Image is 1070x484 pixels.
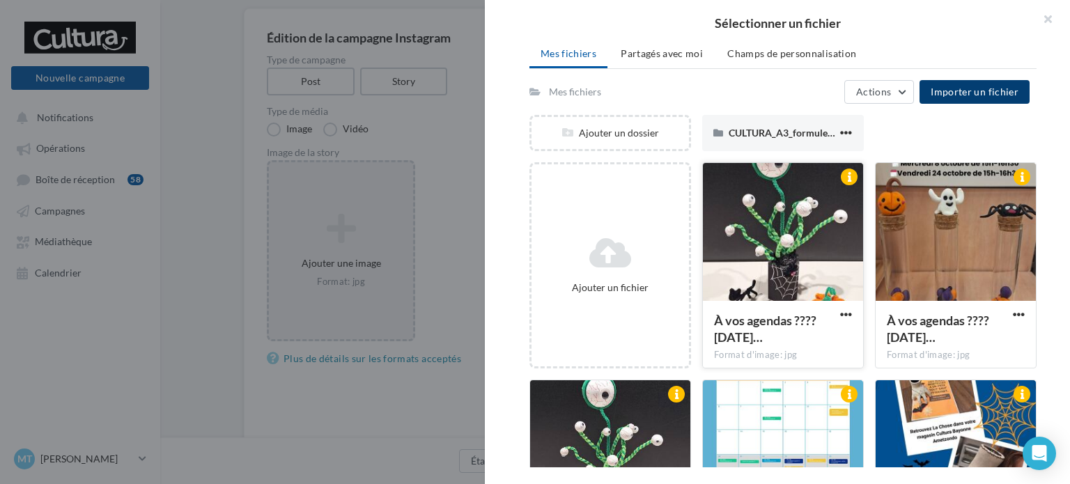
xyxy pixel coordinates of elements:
[920,80,1030,104] button: Importer un fichier
[549,85,601,99] div: Mes fichiers
[507,17,1048,29] h2: Sélectionner un fichier
[714,313,816,345] span: À vos agendas ????️ Samedi 11 octobre de 10h30-11h30 ????️Jeudi 23 octobre de 14h-15h ????Reserve...
[727,47,856,59] span: Champs de personnalisation
[887,313,989,345] span: À vos agendas ????️ Mercredi 8 octobre de 15h-16h30 ????️Vendredi 24 octobre de 15h-16h30 ????Rés...
[541,47,596,59] span: Mes fichiers
[931,86,1018,97] span: Importer un fichier
[844,80,914,104] button: Actions
[532,126,689,140] div: Ajouter un dossier
[729,127,963,139] span: CULTURA_A3_formule_anniversaire_plongeoir1 (1) (1)
[856,86,891,97] span: Actions
[537,281,683,295] div: Ajouter un fichier
[1023,437,1056,470] div: Open Intercom Messenger
[887,349,1025,361] div: Format d'image: jpg
[714,349,852,361] div: Format d'image: jpg
[621,47,703,59] span: Partagés avec moi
